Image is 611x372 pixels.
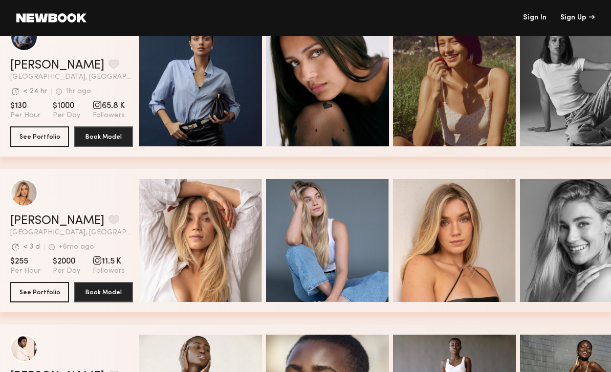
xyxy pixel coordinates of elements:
span: [GEOGRAPHIC_DATA], [GEOGRAPHIC_DATA] [10,229,133,236]
div: +6mo ago [59,244,94,251]
span: 65.8 K [93,101,125,111]
div: < 24 hr [23,88,47,95]
span: $1000 [53,101,80,111]
span: [GEOGRAPHIC_DATA], [GEOGRAPHIC_DATA] [10,74,133,81]
span: $255 [10,256,40,267]
span: Followers [93,267,125,276]
a: [PERSON_NAME] [10,215,104,227]
button: See Portfolio [10,282,69,302]
button: Book Model [74,282,133,302]
span: 11.5 K [93,256,125,267]
a: [PERSON_NAME] [10,59,104,72]
span: $130 [10,101,40,111]
button: Book Model [74,126,133,147]
div: 1hr ago [66,88,91,95]
span: Per Day [53,111,80,120]
div: Sign Up [560,14,595,21]
div: < 3 d [23,244,40,251]
span: Per Day [53,267,80,276]
span: Followers [93,111,125,120]
button: See Portfolio [10,126,69,147]
span: $2000 [53,256,80,267]
span: Per Hour [10,267,40,276]
span: Per Hour [10,111,40,120]
a: Sign In [523,14,547,21]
